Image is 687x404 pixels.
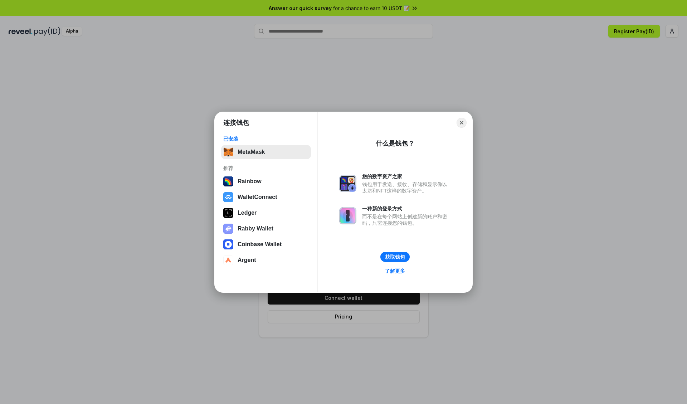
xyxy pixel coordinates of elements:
[221,222,311,236] button: Rabby Wallet
[238,257,256,263] div: Argent
[223,255,233,265] img: svg+xml,%3Csvg%20width%3D%2228%22%20height%3D%2228%22%20viewBox%3D%220%200%2028%2028%22%20fill%3D...
[238,149,265,155] div: MetaMask
[221,206,311,220] button: Ledger
[339,207,356,224] img: svg+xml,%3Csvg%20xmlns%3D%22http%3A%2F%2Fwww.w3.org%2F2000%2Fsvg%22%20fill%3D%22none%22%20viewBox...
[457,118,467,128] button: Close
[238,225,273,232] div: Rabby Wallet
[223,136,309,142] div: 已安装
[223,224,233,234] img: svg+xml,%3Csvg%20xmlns%3D%22http%3A%2F%2Fwww.w3.org%2F2000%2Fsvg%22%20fill%3D%22none%22%20viewBox...
[385,254,405,260] div: 获取钱包
[385,268,405,274] div: 了解更多
[238,178,262,185] div: Rainbow
[223,147,233,157] img: svg+xml,%3Csvg%20fill%3D%22none%22%20height%3D%2233%22%20viewBox%3D%220%200%2035%2033%22%20width%...
[221,174,311,189] button: Rainbow
[223,118,249,127] h1: 连接钱包
[376,139,414,148] div: 什么是钱包？
[362,213,451,226] div: 而不是在每个网站上创建新的账户和密码，只需连接您的钱包。
[223,239,233,249] img: svg+xml,%3Csvg%20width%3D%2228%22%20height%3D%2228%22%20viewBox%3D%220%200%2028%2028%22%20fill%3D...
[223,176,233,186] img: svg+xml,%3Csvg%20width%3D%22120%22%20height%3D%22120%22%20viewBox%3D%220%200%20120%20120%22%20fil...
[221,190,311,204] button: WalletConnect
[381,266,409,276] a: 了解更多
[339,175,356,192] img: svg+xml,%3Csvg%20xmlns%3D%22http%3A%2F%2Fwww.w3.org%2F2000%2Fsvg%22%20fill%3D%22none%22%20viewBox...
[362,173,451,180] div: 您的数字资产之家
[362,181,451,194] div: 钱包用于发送、接收、存储和显示像以太坊和NFT这样的数字资产。
[380,252,410,262] button: 获取钱包
[238,241,282,248] div: Coinbase Wallet
[238,210,257,216] div: Ledger
[223,192,233,202] img: svg+xml,%3Csvg%20width%3D%2228%22%20height%3D%2228%22%20viewBox%3D%220%200%2028%2028%22%20fill%3D...
[221,237,311,252] button: Coinbase Wallet
[223,208,233,218] img: svg+xml,%3Csvg%20xmlns%3D%22http%3A%2F%2Fwww.w3.org%2F2000%2Fsvg%22%20width%3D%2228%22%20height%3...
[221,145,311,159] button: MetaMask
[362,205,451,212] div: 一种新的登录方式
[221,253,311,267] button: Argent
[238,194,277,200] div: WalletConnect
[223,165,309,171] div: 推荐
